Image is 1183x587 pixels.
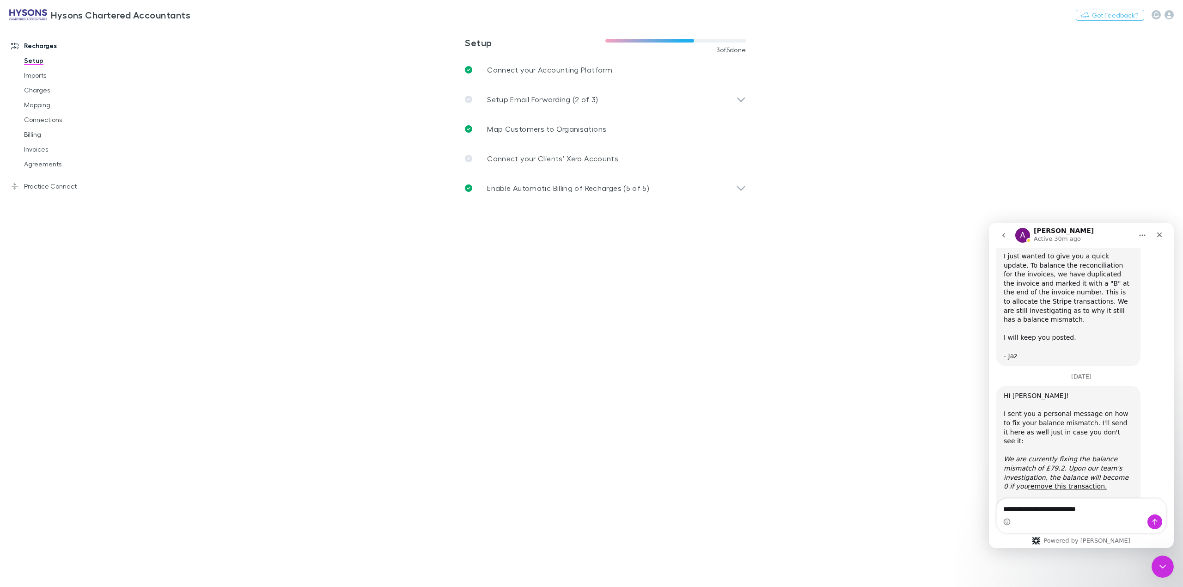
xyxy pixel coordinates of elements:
p: Connect your Clients’ Xero Accounts [487,153,618,164]
div: Alex says… [7,163,177,358]
h3: Setup [465,37,605,48]
a: Connect your Accounting Platform [457,55,753,85]
a: Charges [15,83,132,98]
a: Recharges [2,38,132,53]
div: Hi [PERSON_NAME]! I sent you a personal message on how to fix your balance mismatch. I'll send it... [15,169,144,269]
p: Connect your Accounting Platform [487,64,612,75]
iframe: Intercom live chat [989,223,1174,548]
a: Mapping [15,98,132,112]
textarea: Message… [8,276,177,292]
i: We are currently fixing the balance mismatch of £79.2. Upon our team's investigation, the balance... [15,232,140,267]
a: Connections [15,112,132,127]
a: Connect your Clients’ Xero Accounts [457,144,753,173]
a: Billing [15,127,132,142]
a: Imports [15,68,132,83]
p: Enable Automatic Billing of Recharges (5 of 5) [487,183,649,194]
a: Invoices [15,142,132,157]
div: Setup Email Forwarding (2 of 3) [457,85,753,114]
img: Hysons Chartered Accountants's Logo [9,9,47,20]
iframe: Intercom live chat [1152,556,1174,578]
div: Thanks - Jaz [15,269,144,332]
p: Setup Email Forwarding (2 of 3) [487,94,598,105]
button: Emoji picker [14,295,22,303]
div: Hi [PERSON_NAME]!I sent you a personal message on how to fix your balance mismatch. I'll send it ... [7,163,152,337]
a: Map Customers to Organisations [457,114,753,144]
p: Map Customers to Organisations [487,123,606,135]
button: Send a message… [159,292,173,306]
a: Agreements [15,157,132,171]
span: 3 of 5 done [716,46,746,54]
div: Enable Automatic Billing of Recharges (5 of 5) [457,173,753,203]
a: Setup [15,53,132,68]
a: remove this transaction. [39,260,118,267]
button: Got Feedback? [1076,10,1144,21]
a: Hysons Chartered Accountants [4,4,196,26]
h3: Hysons Chartered Accountants [51,9,190,20]
a: Practice Connect [2,179,132,194]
